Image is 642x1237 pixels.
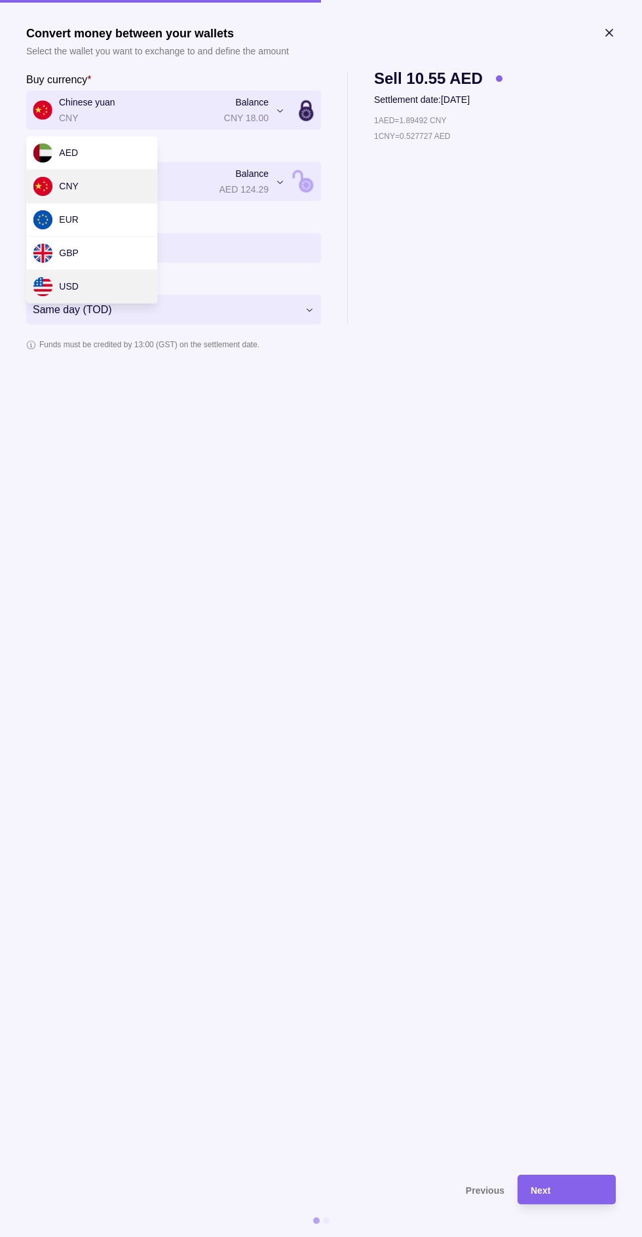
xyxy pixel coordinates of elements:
img: cn [33,176,52,196]
span: USD [59,281,79,292]
img: ae [33,143,52,162]
img: eu [33,210,52,229]
img: gb [33,243,52,263]
span: EUR [59,214,79,225]
span: AED [59,147,78,158]
span: CNY [59,181,79,191]
img: us [33,276,52,296]
span: GBP [59,248,79,258]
